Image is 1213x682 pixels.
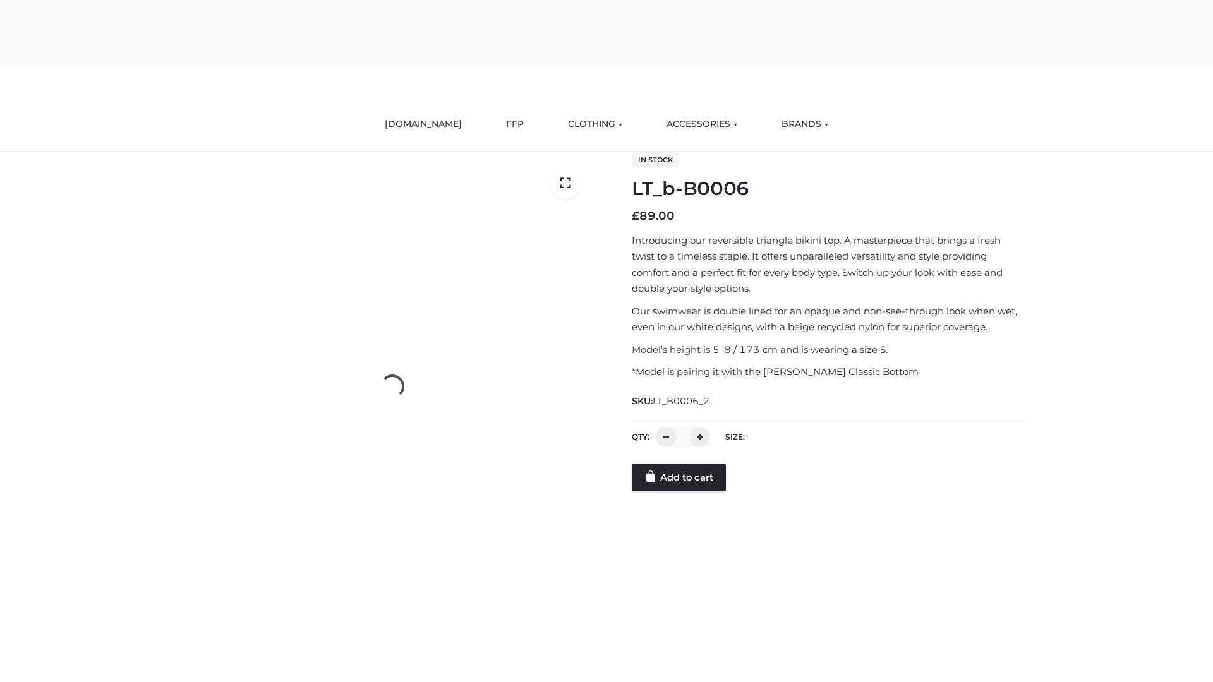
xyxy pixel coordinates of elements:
p: Our swimwear is double lined for an opaque and non-see-through look when wet, even in our white d... [632,303,1025,335]
a: CLOTHING [558,111,632,138]
label: Size: [725,432,745,441]
span: £ [632,209,639,223]
span: LT_B0006_2 [653,395,709,407]
a: ACCESSORIES [657,111,747,138]
span: SKU: [632,393,711,409]
a: BRANDS [772,111,838,138]
p: Introducing our reversible triangle bikini top. A masterpiece that brings a fresh twist to a time... [632,232,1025,297]
p: *Model is pairing it with the [PERSON_NAME] Classic Bottom [632,364,1025,380]
p: Model’s height is 5 ‘8 / 173 cm and is wearing a size S. [632,342,1025,358]
span: In stock [632,152,679,167]
bdi: 89.00 [632,209,675,223]
a: [DOMAIN_NAME] [375,111,471,138]
a: Add to cart [632,464,726,491]
a: FFP [497,111,533,138]
label: QTY: [632,432,649,441]
h1: LT_b-B0006 [632,177,1025,200]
